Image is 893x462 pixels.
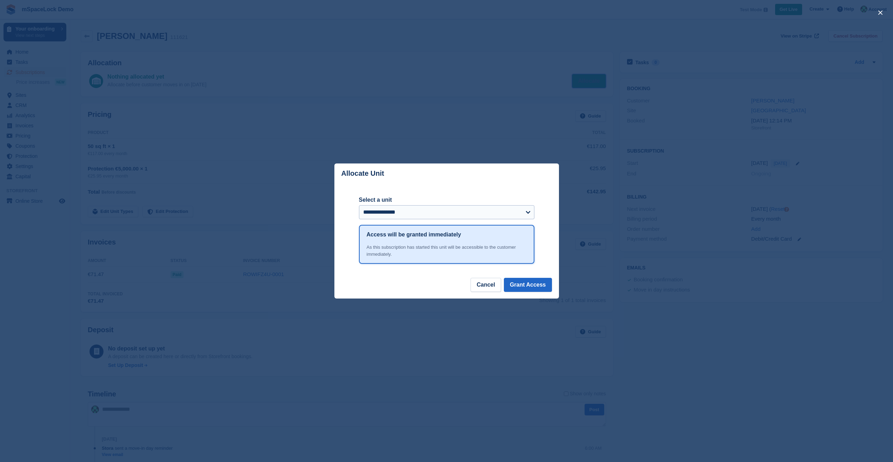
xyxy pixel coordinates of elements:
[367,244,527,257] div: As this subscription has started this unit will be accessible to the customer immediately.
[504,278,552,292] button: Grant Access
[875,7,886,18] button: close
[471,278,501,292] button: Cancel
[359,196,534,204] label: Select a unit
[341,169,384,178] p: Allocate Unit
[367,230,461,239] h1: Access will be granted immediately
